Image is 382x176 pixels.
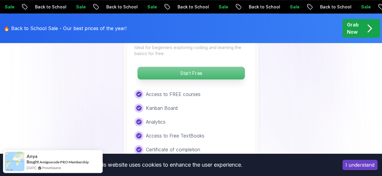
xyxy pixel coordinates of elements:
[146,146,200,153] p: Certificate of completion
[134,70,248,76] a: Start Free
[5,152,24,171] img: provesource social proof notification image
[27,159,39,164] span: Bought
[137,67,245,79] p: Start Free
[134,45,248,57] p: Ideal for beginners exploring coding and learning the basics for free.
[137,66,245,80] button: Start Free
[27,154,37,159] span: Anya
[40,159,89,165] a: Amigoscode PRO Membership
[167,4,208,10] p: Back to School
[42,165,61,170] a: ProveSource
[310,4,351,10] p: Back to School
[5,158,333,171] div: This website uses cookies to enhance the user experience.
[279,4,299,10] p: Sale
[96,4,137,10] p: Back to School
[146,104,178,112] p: Kanban Board
[146,91,201,98] p: Access to FREE courses
[208,4,227,10] p: Sale
[4,25,127,32] p: 🔥 Back to School Sale - Our best prices of the year!
[27,165,36,170] span: [DATE]
[146,132,204,139] p: Access to Free TextBooks
[137,4,156,10] p: Sale
[238,4,279,10] p: Back to School
[66,4,85,10] p: Sale
[351,4,370,10] p: Sale
[347,21,359,36] p: Grab Now
[24,4,66,10] p: Back to School
[146,118,165,125] p: Analytics
[342,160,377,170] button: Accept cookies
